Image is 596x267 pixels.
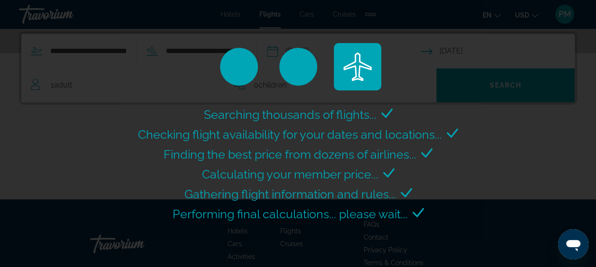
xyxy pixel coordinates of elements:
[202,167,378,181] span: Calculating your member price...
[164,147,416,161] span: Finding the best price from dozens of airlines...
[558,229,588,259] iframe: Button to launch messaging window
[173,207,408,221] span: Performing final calculations... please wait...
[204,107,376,122] span: Searching thousands of flights...
[138,127,442,142] span: Checking flight availability for your dates and locations...
[184,187,396,201] span: Gathering flight information and rules...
